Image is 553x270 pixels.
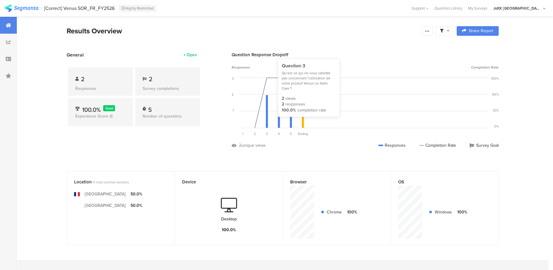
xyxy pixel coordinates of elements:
span: 4 [278,131,280,136]
div: 100% [491,76,499,81]
div: Windows [435,209,452,215]
span: 100.0% [82,105,101,114]
div: responses [285,101,305,107]
div: Desktop [221,216,237,222]
span: Share Report [469,29,493,33]
span: General [67,51,84,58]
div: views [285,96,296,102]
div: Highly Restricted [119,5,156,12]
div: 2 [282,96,284,102]
div: Responses [75,85,126,92]
div: JoltX [GEOGRAPHIC_DATA] [493,5,541,11]
div: [GEOGRAPHIC_DATA] [85,202,126,209]
span: Responses [232,65,250,70]
div: 50.0% [131,202,142,209]
div: 100% [457,209,467,215]
div: 100.0% [222,227,236,233]
div: 50.0% [131,191,142,197]
span: 2 [149,75,152,84]
div: 5 [148,105,152,111]
span: Experience Score [75,113,108,119]
div: Survey Goal [470,142,499,149]
span: Completion Rate [471,65,499,70]
span: Good [105,106,113,111]
div: Ending [297,131,309,136]
div: 1 [233,108,234,113]
div: Device [182,179,266,185]
div: [Correct] Venus SOR_FR_FY2526 [44,5,115,11]
div: [GEOGRAPHIC_DATA] [85,191,126,197]
span: 5 [290,131,292,136]
div: | [41,5,42,12]
div: Results Overview [67,26,419,36]
span: 2 [254,131,256,136]
span: 2 [81,75,85,84]
div: Browser [290,179,374,185]
div: 2 [239,142,241,149]
span: 3 [266,131,268,136]
div: Location [74,179,158,185]
div: 2 [232,92,234,97]
div: Question Response Dropoff [232,51,499,58]
img: segmanta logo [5,5,38,12]
div: 2 [282,101,284,107]
a: Question Library [431,5,465,11]
div: 66% [492,92,499,97]
div: 100.0% [282,107,296,113]
span: 4 most common locations [93,180,129,185]
div: 0% [494,124,499,129]
span: 1 [242,131,243,136]
div: Chrome [327,209,342,215]
div: Responses [378,142,406,149]
div: 33% [493,108,499,113]
div: Question 3 [282,63,336,69]
div: Open [187,52,197,58]
div: Support [412,4,428,13]
div: OS [398,179,481,185]
div: 100% [347,209,357,215]
div: Survey completions [143,85,193,92]
a: My Surveys [465,5,490,11]
span: Number of questions [143,113,182,119]
div: completion rate [297,107,326,113]
div: Qu’est ce qui ne vous satisfait pas concernant l’utilisation de votre produit Venus ou Satin Care ? [282,71,336,91]
div: 3 [232,76,234,81]
div: unique views [241,142,266,149]
div: Completion Rate [419,142,456,149]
